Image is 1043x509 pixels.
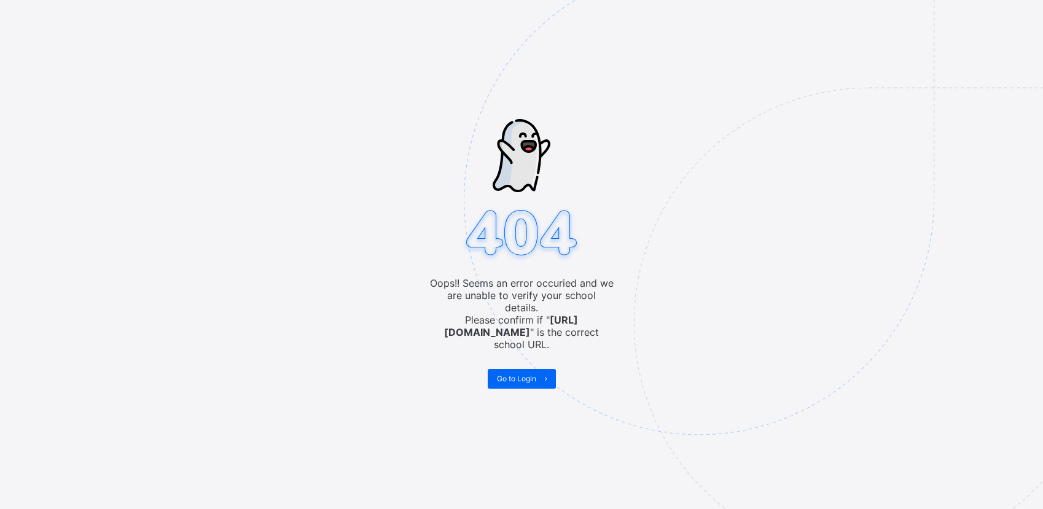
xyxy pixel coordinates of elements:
span: Please confirm if " " is the correct school URL. [429,314,614,351]
span: Go to Login [497,374,536,383]
b: [URL][DOMAIN_NAME] [444,314,578,338]
img: 404.8bbb34c871c4712298a25e20c4dc75c7.svg [461,206,582,262]
span: Oops!! Seems an error occuried and we are unable to verify your school details. [429,277,614,314]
